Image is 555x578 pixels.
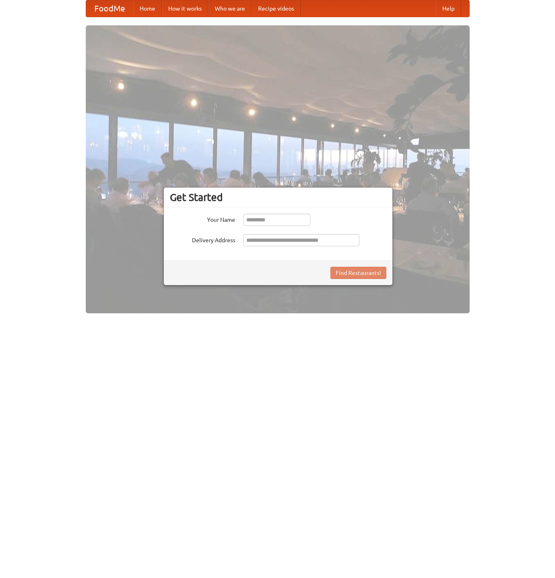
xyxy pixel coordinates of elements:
[162,0,208,17] a: How it works
[86,0,133,17] a: FoodMe
[330,267,386,279] button: Find Restaurants!
[170,191,386,203] h3: Get Started
[436,0,461,17] a: Help
[133,0,162,17] a: Home
[208,0,252,17] a: Who we are
[170,214,235,224] label: Your Name
[170,234,235,244] label: Delivery Address
[252,0,301,17] a: Recipe videos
